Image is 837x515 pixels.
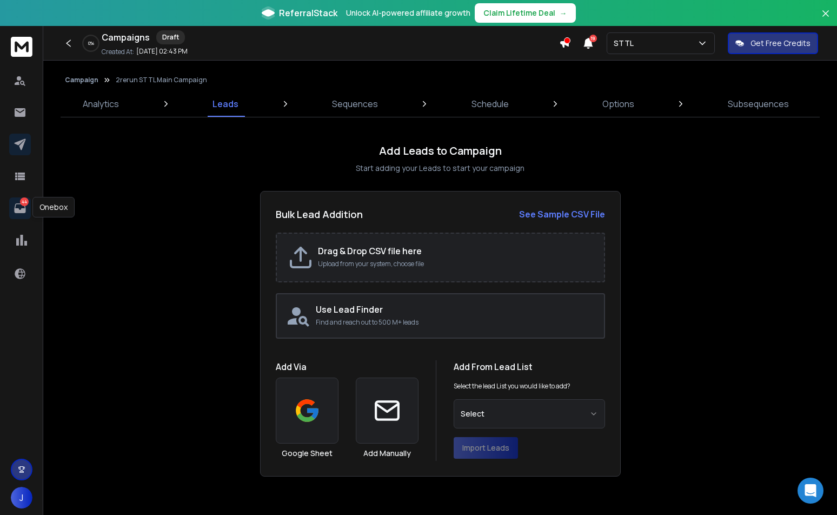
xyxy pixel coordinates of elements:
a: Analytics [76,91,125,117]
p: Subsequences [728,97,789,110]
h1: Add Leads to Campaign [379,143,502,159]
p: 2rerun STTL Main Campaign [116,76,207,84]
button: Get Free Credits [728,32,818,54]
p: 44 [20,197,29,206]
p: Select the lead List you would like to add? [454,382,570,391]
button: Close banner [819,6,833,32]
strong: See Sample CSV File [519,208,605,220]
div: Open Intercom Messenger [798,478,823,504]
p: Leads [212,97,238,110]
a: Options [596,91,641,117]
span: → [560,8,567,18]
a: Sequences [325,91,384,117]
h2: Use Lead Finder [316,303,595,316]
div: Draft [156,30,185,44]
p: Upload from your system, choose file [318,260,593,268]
p: Created At: [102,48,134,56]
p: Get Free Credits [750,38,811,49]
span: ReferralStack [279,6,337,19]
h3: Google Sheet [282,448,333,459]
p: Start adding your Leads to start your campaign [356,163,524,174]
p: Schedule [471,97,509,110]
a: 44 [9,197,31,219]
h2: Drag & Drop CSV file here [318,245,593,257]
h2: Bulk Lead Addition [276,207,363,222]
p: 0 % [88,40,94,47]
h1: Add Via [276,360,418,373]
p: STTL [614,38,638,49]
div: Onebox [32,197,75,217]
h3: Add Manually [363,448,411,459]
button: J [11,487,32,509]
a: See Sample CSV File [519,208,605,221]
h1: Add From Lead List [454,360,605,373]
p: Sequences [332,97,378,110]
a: Leads [206,91,245,117]
p: [DATE] 02:43 PM [136,47,188,56]
p: Find and reach out to 500 M+ leads [316,318,595,327]
span: 19 [589,35,597,42]
a: Subsequences [721,91,795,117]
p: Unlock AI-powered affiliate growth [346,8,470,18]
a: Schedule [465,91,515,117]
span: Select [461,408,484,419]
h1: Campaigns [102,31,150,44]
button: Claim Lifetime Deal→ [475,3,576,23]
p: Analytics [83,97,119,110]
button: Campaign [65,76,98,84]
p: Options [602,97,634,110]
